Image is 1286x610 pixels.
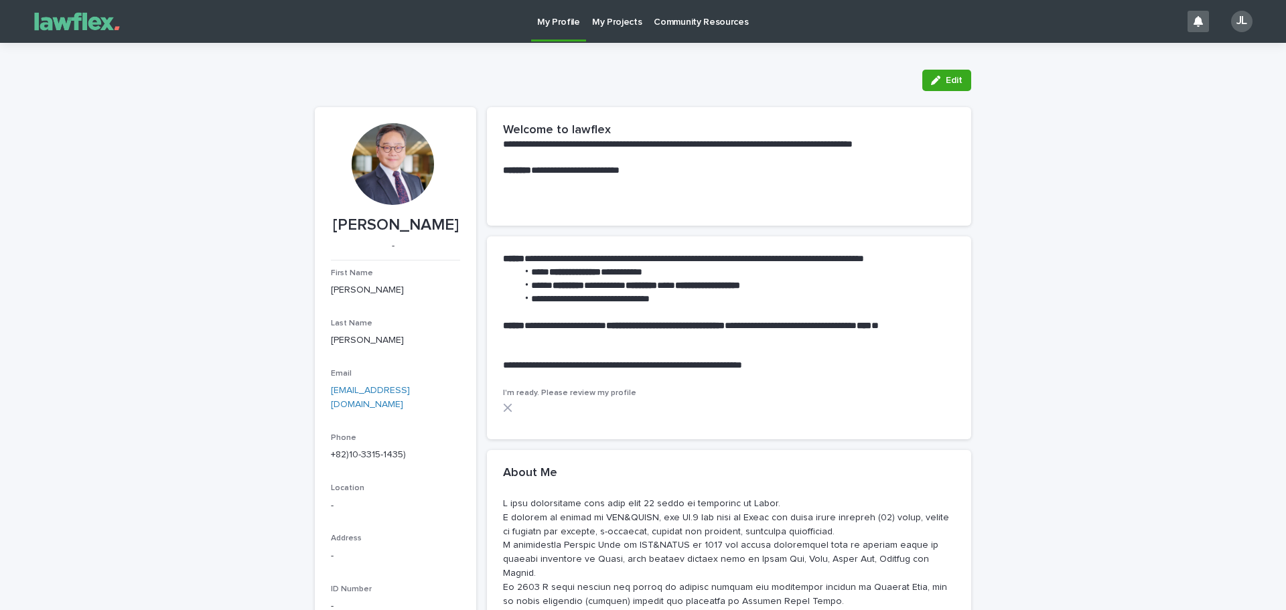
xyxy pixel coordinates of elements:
[331,386,410,409] a: [EMAIL_ADDRESS][DOMAIN_NAME]
[331,499,460,513] p: -
[503,389,636,397] span: I'm ready. Please review my profile
[1231,11,1253,32] div: JL
[331,319,372,327] span: Last Name
[331,434,356,442] span: Phone
[503,466,557,481] h2: About Me
[503,123,611,138] h2: Welcome to lawflex
[331,240,455,252] p: -
[331,283,460,297] p: [PERSON_NAME]
[331,585,372,593] span: ID Number
[331,269,373,277] span: First Name
[331,370,352,378] span: Email
[331,484,364,492] span: Location
[946,76,962,85] span: Edit
[922,70,971,91] button: Edit
[331,448,460,462] p: +82)10-3315-1435)
[27,8,127,35] img: Gnvw4qrBSHOAfo8VMhG6
[331,534,362,542] span: Address
[331,216,460,235] p: [PERSON_NAME]
[331,549,460,563] p: -
[331,333,460,348] p: [PERSON_NAME]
